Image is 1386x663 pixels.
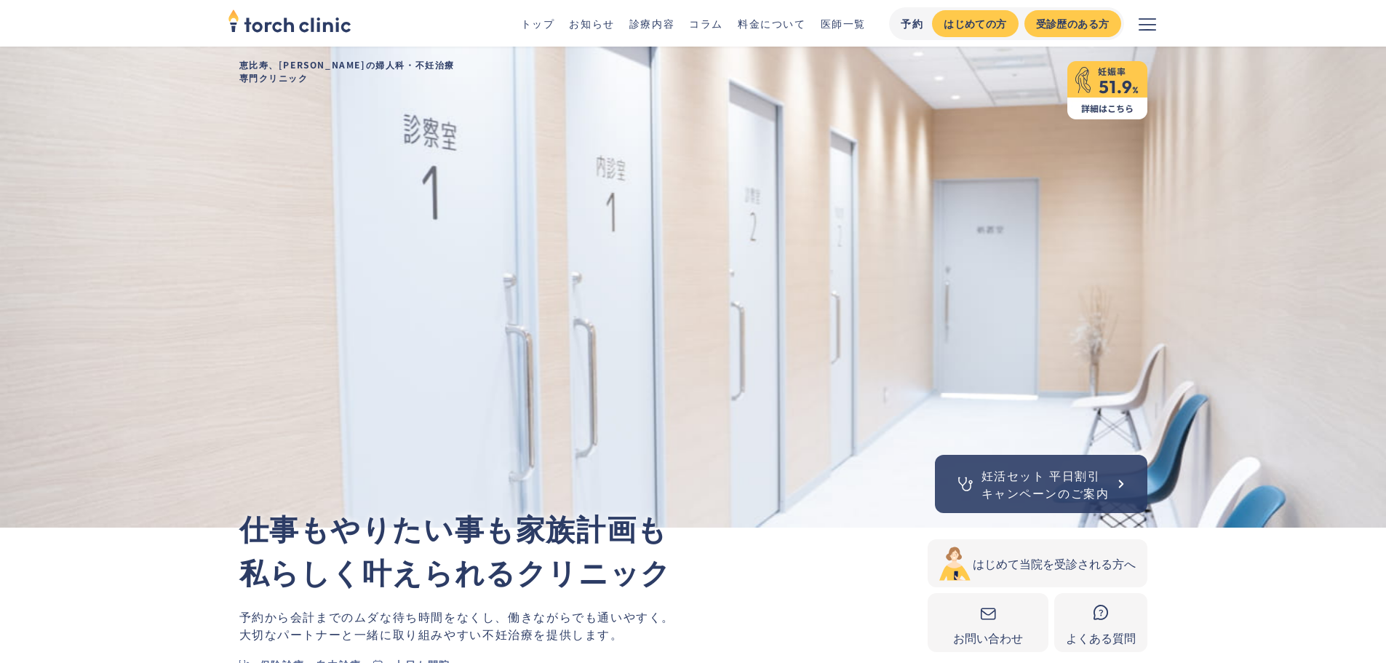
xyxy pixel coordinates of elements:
h1: 恵比寿、[PERSON_NAME]の婦人科・不妊治療 専門クリニック [228,47,1159,96]
div: よくある質問 [1066,629,1136,646]
div: はじめての方 [944,16,1006,31]
a: はじめて当院を受診される方へ [928,539,1147,587]
p: 仕事もやりたい事も家族計画も 私らしく叶えられるクリニック [239,506,928,593]
div: 妊活セット 平日割引 キャンペーンのご案内 [981,467,1110,501]
a: お問い合わせ [928,593,1048,652]
a: 医師一覧 [821,16,866,31]
div: お問い合わせ [939,629,1037,646]
a: 受診歴のある方 [1024,10,1121,37]
a: 妊活セット 平日割引キャンペーンのご案内 [935,455,1147,513]
img: torch clinic [228,4,351,36]
span: 大切なパートナーと一緒に取り組みやすい [239,625,482,643]
a: お知らせ [569,16,614,31]
div: はじめて当院を受診される方へ [973,555,1136,572]
img: 聴診器のアイコン [955,474,976,494]
a: 診療内容 [629,16,674,31]
a: home [228,10,351,36]
a: よくある質問 [1054,593,1147,652]
a: はじめての方 [932,10,1018,37]
div: 予約 [901,16,923,31]
span: 予約から会計までのムダな待ち時間をなくし、 [239,608,509,625]
a: コラム [689,16,723,31]
div: 受診歴のある方 [1036,16,1110,31]
a: トップ [521,16,555,31]
p: 働きながらでも通いやすく。 不妊治療を提供します。 [239,608,928,643]
a: 料金について [738,16,806,31]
